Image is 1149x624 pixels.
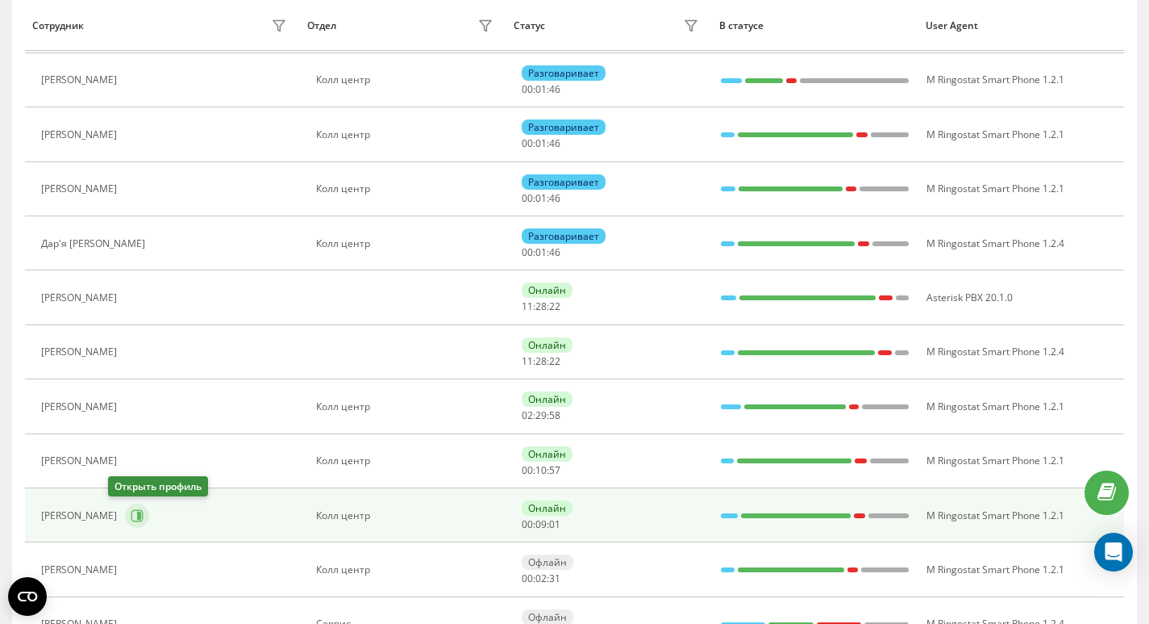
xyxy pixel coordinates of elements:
[535,517,547,531] span: 09
[316,129,497,140] div: Колл центр
[41,292,121,304] div: [PERSON_NAME]
[522,228,606,244] div: Разговаривает
[549,299,560,313] span: 22
[926,400,1064,413] span: M Ringostat Smart Phone 1.2.1
[535,136,547,150] span: 01
[522,84,560,95] div: : :
[522,410,560,421] div: : :
[522,555,573,570] div: Офлайн
[522,354,533,368] span: 11
[522,138,560,149] div: : :
[316,510,497,521] div: Колл центр
[522,299,533,313] span: 11
[522,572,533,585] span: 00
[41,183,121,195] div: [PERSON_NAME]
[549,354,560,368] span: 22
[926,128,1064,141] span: M Ringostat Smart Phone 1.2.1
[522,519,560,530] div: : :
[316,401,497,413] div: Колл центр
[549,82,560,96] span: 46
[41,401,121,413] div: [PERSON_NAME]
[41,564,121,576] div: [PERSON_NAME]
[1094,533,1133,572] div: Open Intercom Messenger
[522,247,560,258] div: : :
[549,517,560,531] span: 01
[522,136,533,150] span: 00
[522,191,533,205] span: 00
[41,74,121,86] div: [PERSON_NAME]
[316,183,497,195] div: Колл центр
[522,465,560,476] div: : :
[522,65,606,81] div: Разговаривает
[522,82,533,96] span: 00
[8,577,47,616] button: Open CMP widget
[926,237,1064,250] span: M Ringostat Smart Phone 1.2.4
[41,455,121,467] div: [PERSON_NAME]
[549,245,560,259] span: 46
[316,74,497,86] div: Колл центр
[535,463,547,477] span: 10
[522,408,533,422] span: 02
[549,136,560,150] span: 46
[41,346,121,358] div: [PERSON_NAME]
[316,238,497,249] div: Колл центр
[514,20,545,31] div: Статус
[535,299,547,313] span: 28
[522,193,560,204] div: : :
[307,20,336,31] div: Отдел
[522,500,572,516] div: Онлайн
[41,510,121,521] div: [PERSON_NAME]
[926,454,1064,467] span: M Ringostat Smart Phone 1.2.1
[926,345,1064,358] span: M Ringostat Smart Phone 1.2.4
[522,337,572,353] div: Онлайн
[522,174,606,190] div: Разговаривает
[926,563,1064,576] span: M Ringostat Smart Phone 1.2.1
[926,182,1064,195] span: M Ringostat Smart Phone 1.2.1
[549,408,560,422] span: 58
[549,463,560,477] span: 57
[535,408,547,422] span: 29
[522,573,560,584] div: : :
[549,191,560,205] span: 46
[522,356,560,367] div: : :
[316,455,497,467] div: Колл центр
[522,463,533,477] span: 00
[41,238,149,249] div: Дар'я [PERSON_NAME]
[549,572,560,585] span: 31
[535,191,547,205] span: 01
[522,283,572,298] div: Онлайн
[522,517,533,531] span: 00
[535,354,547,368] span: 28
[535,82,547,96] span: 01
[522,245,533,259] span: 00
[719,20,910,31] div: В статусе
[108,476,208,496] div: Открыть профиль
[535,572,547,585] span: 02
[926,509,1064,522] span: M Ringostat Smart Phone 1.2.1
[41,129,121,140] div: [PERSON_NAME]
[316,564,497,576] div: Колл центр
[522,392,572,407] div: Онлайн
[522,446,572,462] div: Онлайн
[926,20,1117,31] div: User Agent
[926,73,1064,86] span: M Ringostat Smart Phone 1.2.1
[32,20,84,31] div: Сотрудник
[522,301,560,312] div: : :
[926,291,1013,304] span: Asterisk PBX 20.1.0
[522,119,606,135] div: Разговаривает
[535,245,547,259] span: 01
